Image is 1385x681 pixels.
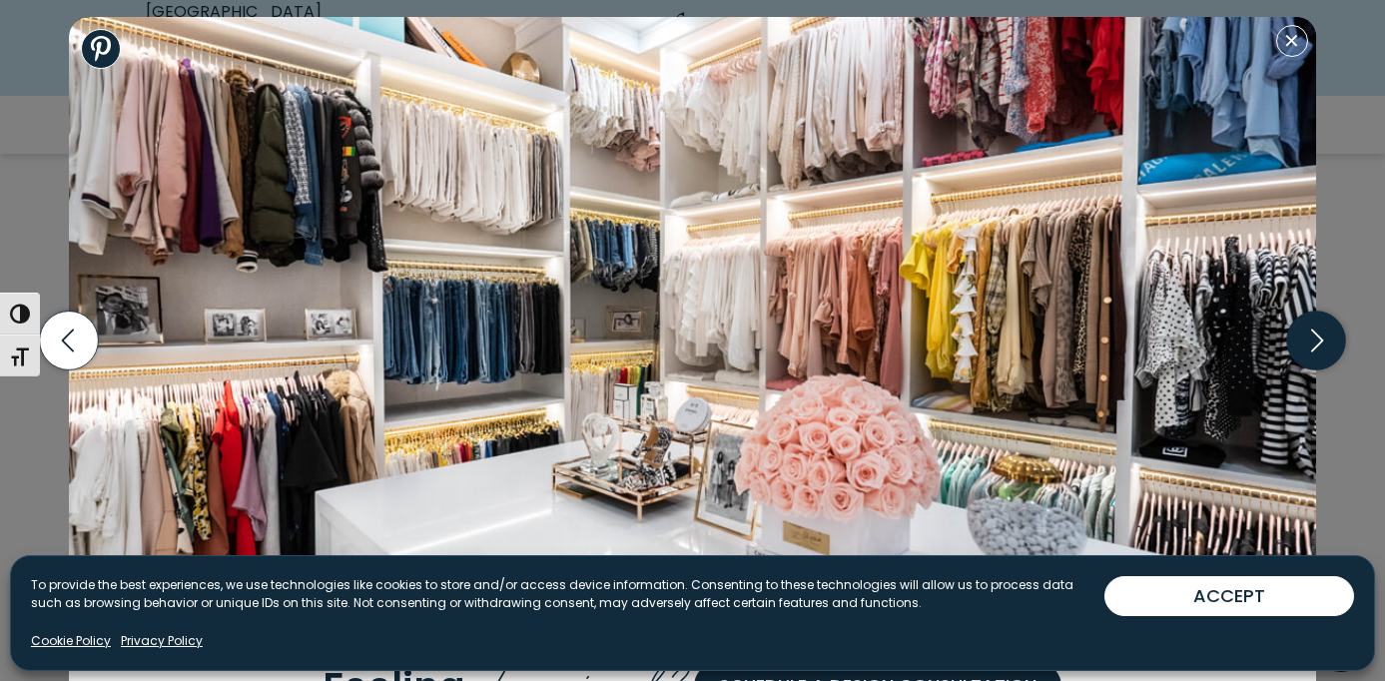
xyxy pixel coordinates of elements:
[81,29,121,69] a: Share to Pinterest
[31,632,111,650] a: Cookie Policy
[1276,25,1308,57] button: Close modal
[1104,576,1354,616] button: ACCEPT
[31,576,1104,612] p: To provide the best experiences, we use technologies like cookies to store and/or access device i...
[121,632,203,650] a: Privacy Policy
[69,17,1316,641] img: Custom white melamine system with triple-hang wardrobe rods, gold-tone hanging hardware, and inte...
